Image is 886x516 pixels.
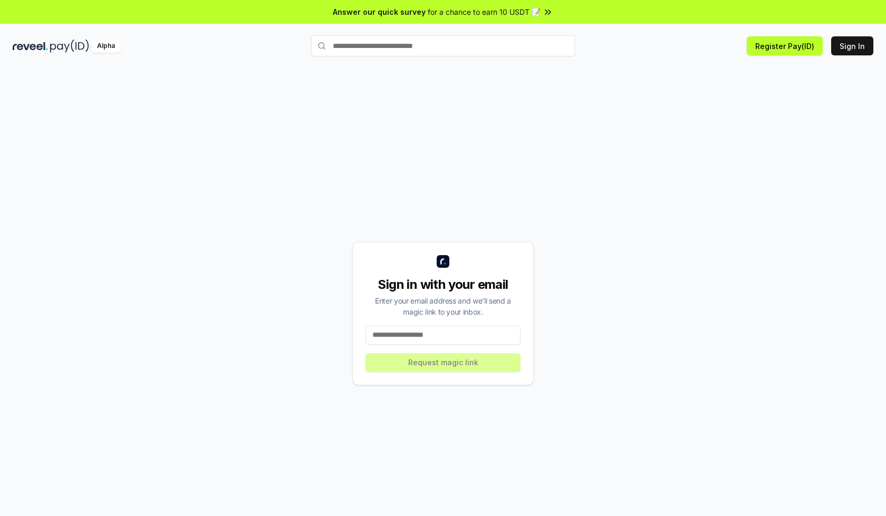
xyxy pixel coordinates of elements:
button: Register Pay(ID) [747,36,823,55]
div: Sign in with your email [365,276,521,293]
span: for a chance to earn 10 USDT 📝 [428,6,541,17]
button: Sign In [831,36,873,55]
img: reveel_dark [13,40,48,53]
span: Answer our quick survey [333,6,426,17]
div: Alpha [91,40,121,53]
div: Enter your email address and we’ll send a magic link to your inbox. [365,295,521,317]
img: logo_small [437,255,449,268]
img: pay_id [50,40,89,53]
